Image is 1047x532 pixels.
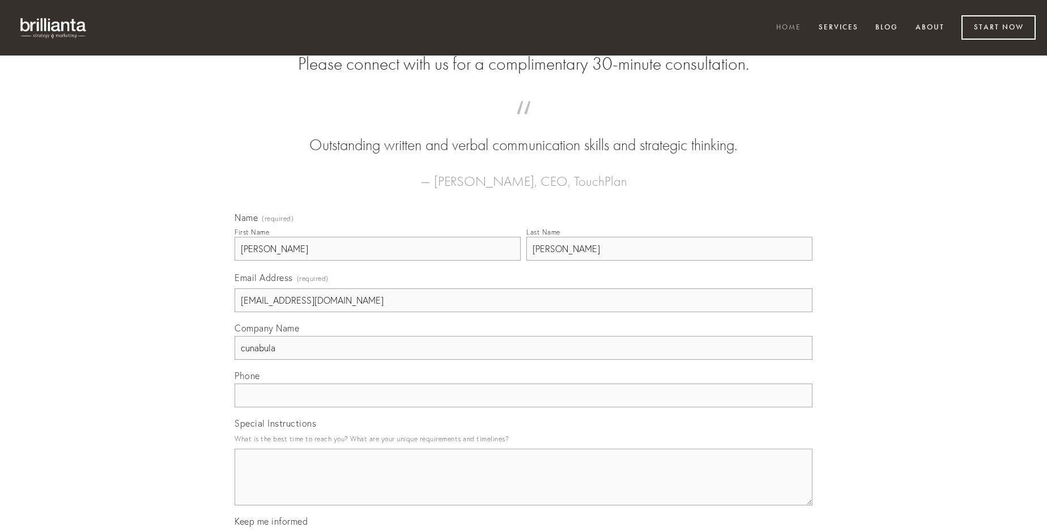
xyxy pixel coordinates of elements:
[11,11,96,44] img: brillianta - research, strategy, marketing
[235,370,260,381] span: Phone
[526,228,560,236] div: Last Name
[297,271,329,286] span: (required)
[235,516,308,527] span: Keep me informed
[961,15,1036,40] a: Start Now
[253,112,794,156] blockquote: Outstanding written and verbal communication skills and strategic thinking.
[235,53,812,75] h2: Please connect with us for a complimentary 30-minute consultation.
[868,19,905,37] a: Blog
[811,19,866,37] a: Services
[235,212,258,223] span: Name
[262,215,293,222] span: (required)
[235,228,269,236] div: First Name
[253,156,794,193] figcaption: — [PERSON_NAME], CEO, TouchPlan
[235,272,293,283] span: Email Address
[769,19,808,37] a: Home
[235,322,299,334] span: Company Name
[235,431,812,446] p: What is the best time to reach you? What are your unique requirements and timelines?
[235,418,316,429] span: Special Instructions
[908,19,952,37] a: About
[253,112,794,134] span: “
